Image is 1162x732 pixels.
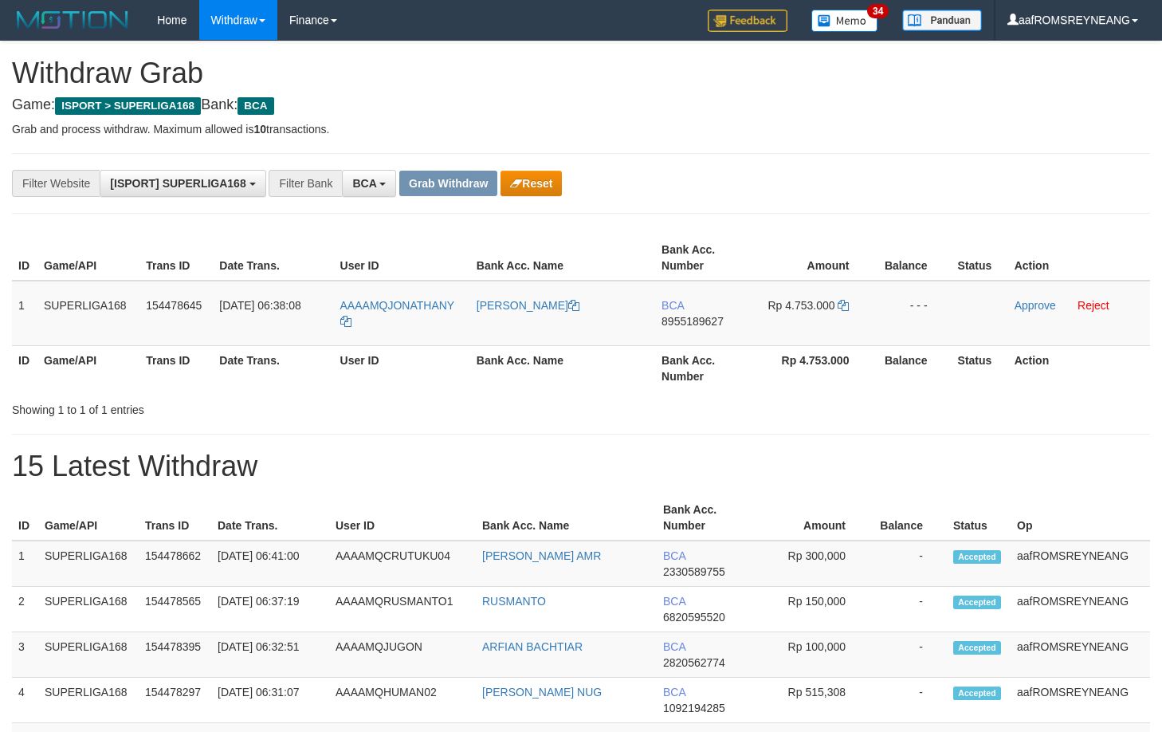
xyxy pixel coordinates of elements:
[953,641,1001,655] span: Accepted
[663,702,725,714] span: Copy 1092194285 to clipboard
[352,177,376,190] span: BCA
[139,587,211,632] td: 154478565
[655,235,755,281] th: Bank Acc. Number
[767,299,834,312] span: Rp 4.753.000
[754,541,870,587] td: Rp 300,000
[340,299,454,312] span: AAAAMQJONATHANY
[139,541,211,587] td: 154478662
[55,97,201,115] span: ISPORT > SUPERLIGA168
[110,177,245,190] span: [ISPORT] SUPERLIGA168
[329,632,476,678] td: AAAAMQJUGON
[340,299,454,328] a: AAAAMQJONATHANY
[873,281,951,346] td: - - -
[482,686,602,699] a: [PERSON_NAME] NUG
[12,451,1150,482] h1: 15 Latest Withdraw
[947,495,1011,541] th: Status
[12,396,473,418] div: Showing 1 to 1 of 1 entries
[211,541,329,587] td: [DATE] 06:41:00
[146,299,202,312] span: 154478645
[1078,299,1109,312] a: Reject
[12,121,1150,137] p: Grab and process withdraw. Maximum allowed is transactions.
[1011,587,1150,632] td: aafROMSREYNEANG
[663,640,685,653] span: BCA
[100,170,265,197] button: [ISPORT] SUPERLIGA168
[870,495,947,541] th: Balance
[12,97,1150,113] h4: Game: Bank:
[139,345,213,391] th: Trans ID
[38,632,139,678] td: SUPERLIGA168
[1008,235,1150,281] th: Action
[663,611,725,624] span: Copy 6820595520 to clipboard
[139,495,211,541] th: Trans ID
[269,170,342,197] div: Filter Bank
[477,299,579,312] a: [PERSON_NAME]
[1011,541,1150,587] td: aafROMSREYNEANG
[139,678,211,723] td: 154478297
[953,550,1001,564] span: Accepted
[661,315,724,328] span: Copy 8955189627 to clipboard
[755,345,873,391] th: Rp 4.753.000
[12,587,38,632] td: 2
[12,170,100,197] div: Filter Website
[482,595,546,608] a: RUSMANTO
[1011,632,1150,678] td: aafROMSREYNEANG
[38,678,139,723] td: SUPERLIGA168
[329,495,476,541] th: User ID
[952,235,1008,281] th: Status
[838,299,849,312] a: Copy 4753000 to clipboard
[470,345,655,391] th: Bank Acc. Name
[657,495,754,541] th: Bank Acc. Number
[870,587,947,632] td: -
[811,10,878,32] img: Button%20Memo.svg
[873,235,951,281] th: Balance
[213,345,333,391] th: Date Trans.
[12,345,37,391] th: ID
[219,299,300,312] span: [DATE] 06:38:08
[399,171,497,196] button: Grab Withdraw
[754,495,870,541] th: Amount
[873,345,951,391] th: Balance
[329,541,476,587] td: AAAAMQCRUTUKU04
[211,632,329,678] td: [DATE] 06:32:51
[754,632,870,678] td: Rp 100,000
[655,345,755,391] th: Bank Acc. Number
[139,632,211,678] td: 154478395
[139,235,213,281] th: Trans ID
[38,587,139,632] td: SUPERLIGA168
[329,678,476,723] td: AAAAMQHUMAN02
[1011,678,1150,723] td: aafROMSREYNEANG
[754,678,870,723] td: Rp 515,308
[342,170,396,197] button: BCA
[754,587,870,632] td: Rp 150,000
[470,235,655,281] th: Bank Acc. Name
[663,565,725,578] span: Copy 2330589755 to clipboard
[12,678,38,723] td: 4
[12,495,38,541] th: ID
[476,495,657,541] th: Bank Acc. Name
[501,171,562,196] button: Reset
[953,596,1001,609] span: Accepted
[211,678,329,723] td: [DATE] 06:31:07
[211,495,329,541] th: Date Trans.
[867,4,889,18] span: 34
[953,687,1001,700] span: Accepted
[38,541,139,587] td: SUPERLIGA168
[902,10,982,31] img: panduan.png
[1008,345,1150,391] th: Action
[482,640,583,653] a: ARFIAN BACHTIAR
[12,632,38,678] td: 3
[12,235,37,281] th: ID
[334,235,470,281] th: User ID
[38,495,139,541] th: Game/API
[661,299,684,312] span: BCA
[870,632,947,678] td: -
[663,686,685,699] span: BCA
[870,678,947,723] td: -
[1011,495,1150,541] th: Op
[663,656,725,669] span: Copy 2820562774 to clipboard
[37,281,139,346] td: SUPERLIGA168
[663,595,685,608] span: BCA
[12,281,37,346] td: 1
[213,235,333,281] th: Date Trans.
[12,8,133,32] img: MOTION_logo.png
